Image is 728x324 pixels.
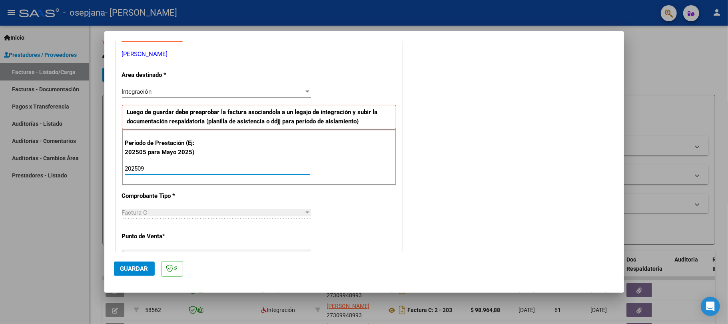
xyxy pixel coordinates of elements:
[122,70,204,80] p: Area destinado *
[122,50,396,59] p: [PERSON_NAME]
[122,191,204,201] p: Comprobante Tipo *
[701,297,720,316] div: Open Intercom Messenger
[114,262,155,276] button: Guardar
[122,232,204,241] p: Punto de Venta
[127,109,378,125] strong: Luego de guardar debe preaprobar la factura asociandola a un legajo de integración y subir la doc...
[125,139,205,157] p: Período de Prestación (Ej: 202505 para Mayo 2025)
[122,209,148,216] span: Factura C
[122,88,152,95] span: Integración
[120,265,148,272] span: Guardar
